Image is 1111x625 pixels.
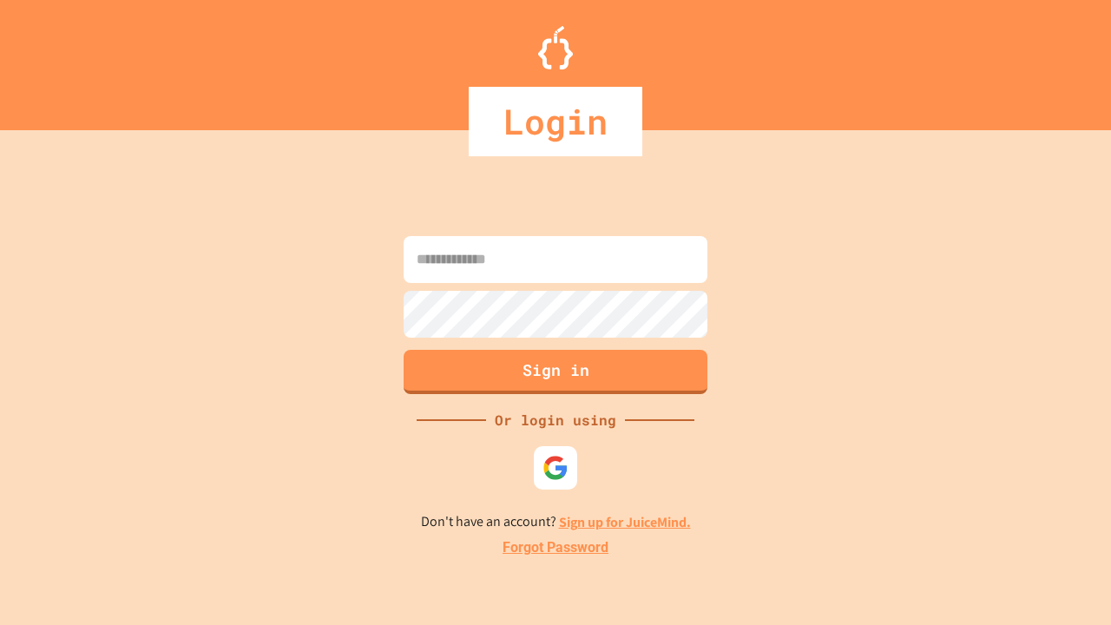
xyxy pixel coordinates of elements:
[538,26,573,69] img: Logo.svg
[542,455,569,481] img: google-icon.svg
[503,537,608,558] a: Forgot Password
[559,513,691,531] a: Sign up for JuiceMind.
[469,87,642,156] div: Login
[421,511,691,533] p: Don't have an account?
[486,410,625,431] div: Or login using
[404,350,707,394] button: Sign in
